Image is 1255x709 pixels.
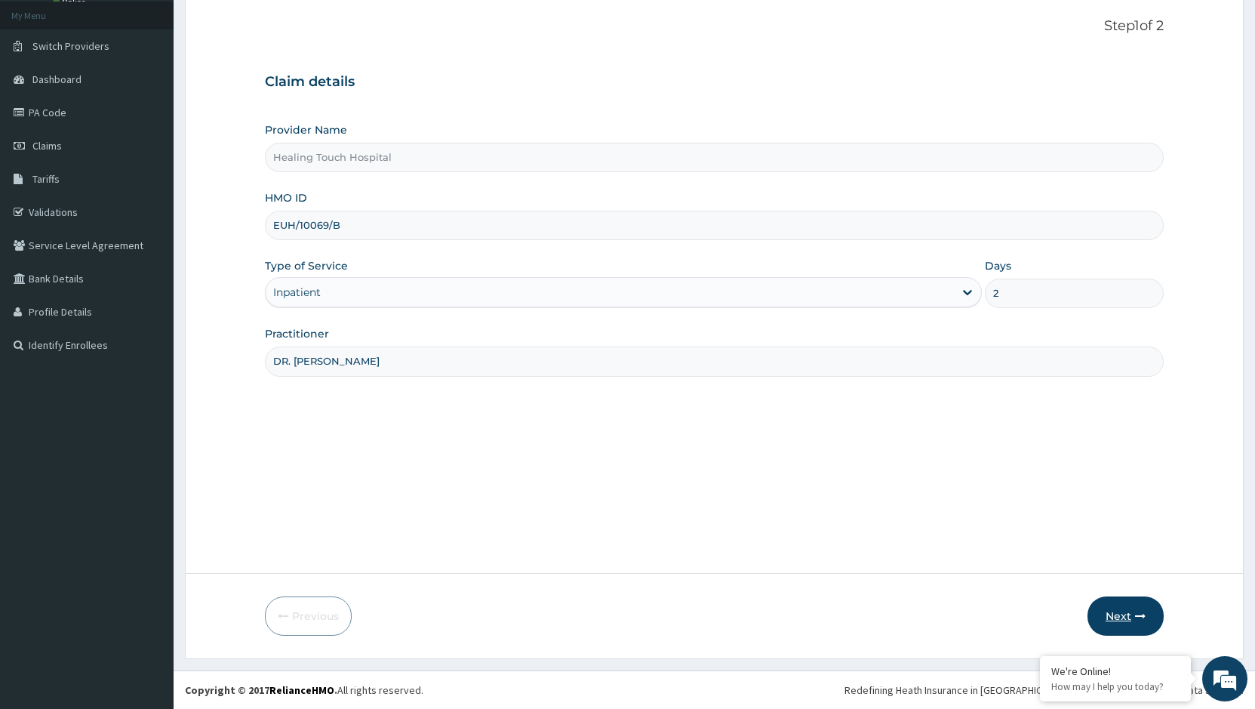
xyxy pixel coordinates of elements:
label: Practitioner [265,326,329,341]
input: Enter HMO ID [265,211,1164,240]
p: Step 1 of 2 [265,18,1164,35]
button: Previous [265,596,352,636]
button: Next [1087,596,1164,636]
span: Tariffs [32,172,60,186]
span: We're online! [88,190,208,343]
div: Inpatient [273,285,321,300]
label: Days [985,258,1011,273]
footer: All rights reserved. [174,670,1255,709]
label: HMO ID [265,190,307,205]
label: Provider Name [265,122,347,137]
div: Redefining Heath Insurance in [GEOGRAPHIC_DATA] using Telemedicine and Data Science! [844,683,1244,698]
div: Chat with us now [78,85,254,104]
div: We're Online! [1051,664,1180,678]
input: Enter Name [265,347,1164,376]
span: Dashboard [32,72,82,86]
textarea: Type your message and hit 'Enter' [8,412,288,465]
p: How may I help you today? [1051,680,1180,693]
div: Minimize live chat window [248,8,284,44]
span: Switch Providers [32,39,109,53]
img: d_794563401_company_1708531726252_794563401 [28,76,61,113]
strong: Copyright © 2017 . [185,683,337,697]
a: RelianceHMO [269,683,334,697]
label: Type of Service [265,258,348,273]
span: Claims [32,139,62,153]
h3: Claim details [265,74,1164,91]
